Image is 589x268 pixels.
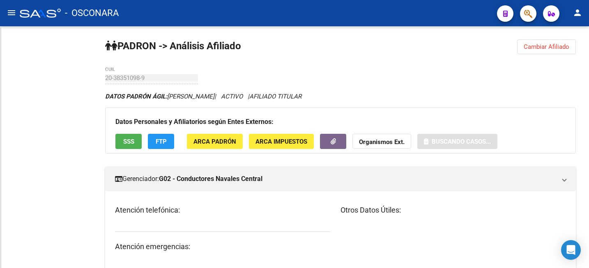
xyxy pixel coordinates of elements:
[249,93,301,100] span: AFILIADO TITULAR
[517,39,576,54] button: Cambiar Afiliado
[105,93,214,100] span: [PERSON_NAME]
[105,93,301,100] i: | ACTIVO |
[187,134,243,149] button: ARCA Padrón
[115,134,142,149] button: SSS
[7,8,16,18] mat-icon: menu
[359,138,405,146] strong: Organismos Ext.
[432,138,491,145] span: Buscando casos...
[105,40,241,52] strong: PADRON -> Análisis Afiliado
[156,138,167,145] span: FTP
[148,134,174,149] button: FTP
[105,93,167,100] strong: DATOS PADRÓN ÁGIL:
[417,134,497,149] button: Buscando casos...
[573,8,582,18] mat-icon: person
[524,43,569,50] span: Cambiar Afiliado
[249,134,314,149] button: ARCA Impuestos
[341,204,566,216] h3: Otros Datos Útiles:
[352,134,411,149] button: Organismos Ext.
[115,116,566,128] h3: Datos Personales y Afiliatorios según Entes Externos:
[105,167,576,191] mat-expansion-panel-header: Gerenciador:G02 - Conductores Navales Central
[159,174,262,183] strong: G02 - Conductores Navales Central
[65,4,119,22] span: - OSCONARA
[115,174,556,183] mat-panel-title: Gerenciador:
[115,241,331,252] h3: Atención emergencias:
[193,138,236,145] span: ARCA Padrón
[115,204,331,216] h3: Atención telefónica:
[561,240,581,260] div: Open Intercom Messenger
[255,138,307,145] span: ARCA Impuestos
[123,138,134,145] span: SSS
